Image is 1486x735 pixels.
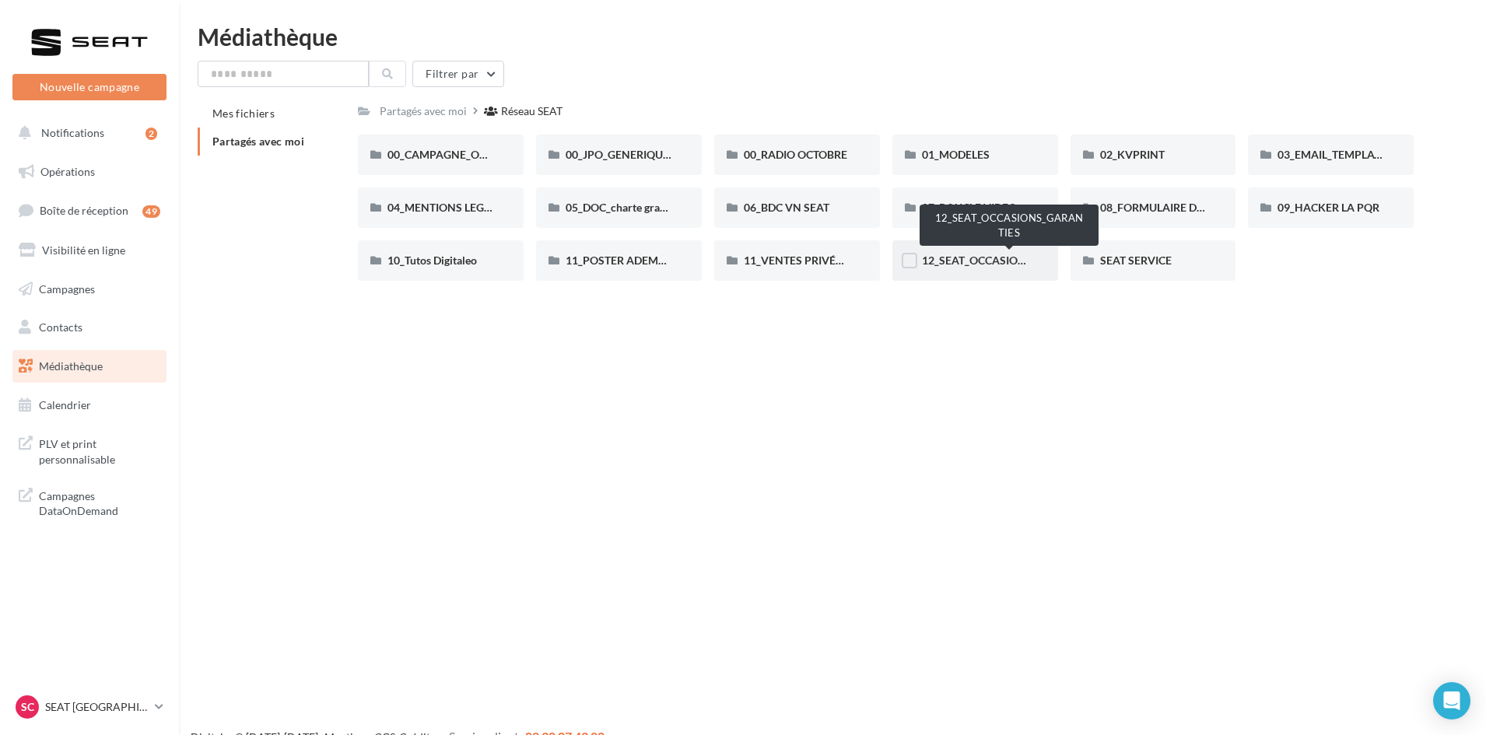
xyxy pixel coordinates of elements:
[9,427,170,473] a: PLV et print personnalisable
[9,194,170,227] a: Boîte de réception49
[387,148,520,161] span: 00_CAMPAGNE_OCTOBRE
[9,479,170,525] a: Campagnes DataOnDemand
[39,398,91,411] span: Calendrier
[1100,201,1313,214] span: 08_FORMULAIRE DE DEMANDE CRÉATIVE
[40,204,128,217] span: Boîte de réception
[12,692,166,722] a: SC SEAT [GEOGRAPHIC_DATA]
[922,201,1127,214] span: 07_BOUCLE VIDEO ECRAN SHOWROOM
[387,201,594,214] span: 04_MENTIONS LEGALES OFFRES PRESSE
[412,61,504,87] button: Filtrer par
[198,25,1467,48] div: Médiathèque
[42,243,125,257] span: Visibilité en ligne
[21,699,34,715] span: SC
[387,254,477,267] span: 10_Tutos Digitaleo
[41,126,104,139] span: Notifications
[1100,148,1165,161] span: 02_KVPRINT
[566,254,692,267] span: 11_POSTER ADEME SEAT
[744,148,847,161] span: 00_RADIO OCTOBRE
[744,201,829,214] span: 06_BDC VN SEAT
[212,107,275,120] span: Mes fichiers
[566,148,741,161] span: 00_JPO_GENERIQUE IBIZA ARONA
[744,254,876,267] span: 11_VENTES PRIVÉES SEAT
[9,389,170,422] a: Calendrier
[9,156,170,188] a: Opérations
[39,433,160,467] span: PLV et print personnalisable
[920,205,1099,246] div: 12_SEAT_OCCASIONS_GARANTIES
[1100,254,1172,267] span: SEAT SERVICE
[40,165,95,178] span: Opérations
[1433,682,1470,719] div: Open Intercom Messenger
[9,234,170,267] a: Visibilité en ligne
[45,699,149,715] p: SEAT [GEOGRAPHIC_DATA]
[380,103,467,119] div: Partagés avec moi
[12,74,166,100] button: Nouvelle campagne
[922,148,990,161] span: 01_MODELES
[501,103,563,119] div: Réseau SEAT
[9,117,163,149] button: Notifications 2
[142,205,160,218] div: 49
[145,128,157,140] div: 2
[39,320,82,334] span: Contacts
[9,311,170,344] a: Contacts
[9,350,170,383] a: Médiathèque
[922,254,1098,267] span: 12_SEAT_OCCASIONS_GARANTIES
[566,201,755,214] span: 05_DOC_charte graphique + Guidelines
[39,485,160,519] span: Campagnes DataOnDemand
[39,282,95,295] span: Campagnes
[1277,201,1379,214] span: 09_HACKER LA PQR
[212,135,304,148] span: Partagés avec moi
[9,273,170,306] a: Campagnes
[39,359,103,373] span: Médiathèque
[1277,148,1447,161] span: 03_EMAIL_TEMPLATE HTML SEAT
